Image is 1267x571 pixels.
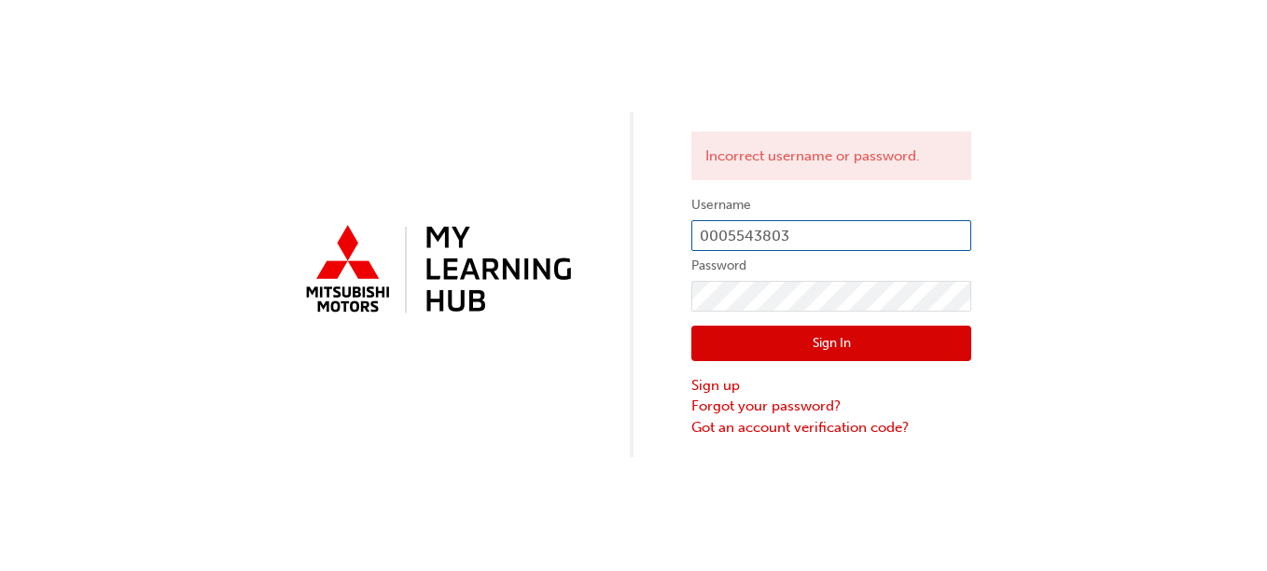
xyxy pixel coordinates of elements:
[691,132,971,181] div: Incorrect username or password.
[691,396,971,417] a: Forgot your password?
[691,375,971,397] a: Sign up
[691,417,971,439] a: Got an account verification code?
[691,255,971,277] label: Password
[691,220,971,252] input: Username
[691,326,971,361] button: Sign In
[691,194,971,216] label: Username
[296,217,576,324] img: mmal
